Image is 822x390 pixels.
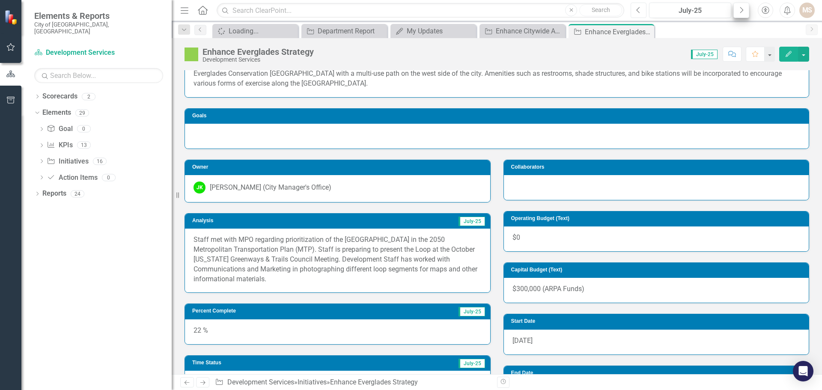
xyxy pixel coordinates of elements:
button: MS [799,3,815,18]
h3: Percent Complete [192,308,372,314]
div: 2 [82,93,95,100]
span: $300,000 (ARPA Funds) [512,285,584,293]
a: Action Items [47,173,97,183]
a: KPIs [47,140,72,150]
span: [DATE] [512,336,533,345]
h3: Owner [192,164,486,170]
span: July-25 [459,359,485,368]
span: July-25 [459,217,485,226]
a: Elements [42,108,71,118]
a: Initiatives [298,378,327,386]
span: Search [592,6,610,13]
input: Search Below... [34,68,163,83]
span: July-25 [691,50,718,59]
div: 22 % [185,319,490,344]
div: 0 [77,125,91,133]
div: 0 [102,174,116,181]
div: Enhance Everglades Strategy [203,47,314,57]
a: Loading... [214,26,296,36]
div: 29 [75,109,89,116]
div: My Updates [407,26,474,36]
a: Goal [47,124,72,134]
img: IP [185,48,198,61]
a: Development Services [34,48,141,58]
input: Search ClearPoint... [217,3,624,18]
div: » » [215,378,490,387]
h3: Operating Budget (Text) [511,216,805,221]
small: City of [GEOGRAPHIC_DATA], [GEOGRAPHIC_DATA] [34,21,163,35]
a: Reports [42,189,66,199]
button: Search [579,4,622,16]
span: $0 [512,233,520,241]
div: Loading... [229,26,296,36]
div: July-25 [652,6,728,16]
div: Department Report [318,26,385,36]
a: Enhance Citywide Aesthetics [482,26,563,36]
h3: Capital Budget (Text) [511,267,805,273]
div: [PERSON_NAME] (City Manager's Office) [210,183,331,193]
button: July-25 [649,3,731,18]
a: Initiatives [47,157,88,167]
div: 16 [93,158,107,165]
div: Enhance Everglades Strategy [585,27,652,37]
div: Open Intercom Messenger [793,361,813,381]
h3: Start Date [511,319,805,324]
span: Elements & Reports [34,11,163,21]
div: Enhance Everglades Strategy [330,378,418,386]
span: July-25 [459,307,485,316]
h3: End Date [511,370,805,376]
a: Department Report [304,26,385,36]
a: My Updates [393,26,474,36]
div: Development Services [203,57,314,63]
h3: Time Status [192,360,343,366]
a: Scorecards [42,92,77,101]
img: ClearPoint Strategy [4,10,19,25]
a: Development Services [227,378,294,386]
h3: Analysis [192,218,320,223]
h3: Collaborators [511,164,805,170]
h3: Goals [192,113,804,119]
div: 13 [77,142,91,149]
div: JK [194,182,205,194]
p: Staff met with MPO regarding prioritization of the [GEOGRAPHIC_DATA] in the 2050 Metropolitan Tra... [194,235,482,284]
div: Enhance Citywide Aesthetics [496,26,563,36]
div: 24 [71,190,84,197]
